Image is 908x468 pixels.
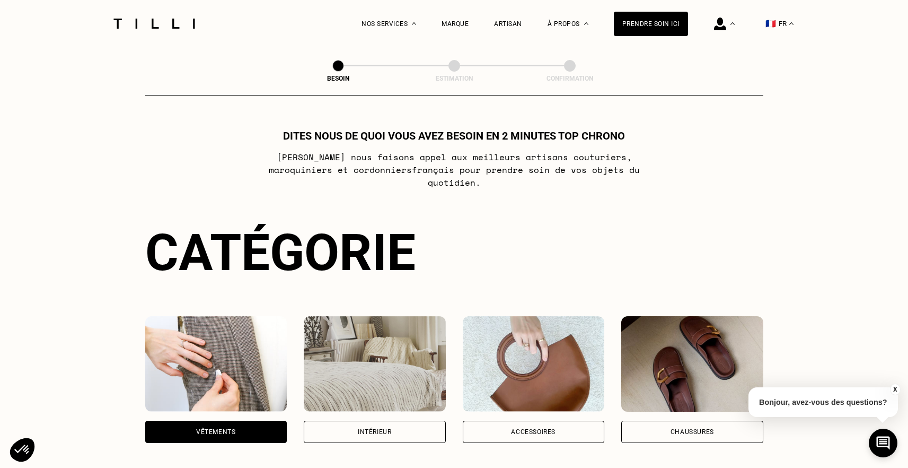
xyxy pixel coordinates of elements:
[889,384,900,395] button: X
[714,18,726,30] img: icône connexion
[517,75,623,82] div: Confirmation
[511,429,556,435] div: Accessoires
[196,429,235,435] div: Vêtements
[285,75,391,82] div: Besoin
[412,22,416,25] img: Menu déroulant
[358,429,391,435] div: Intérieur
[748,387,898,417] p: Bonjour, avez-vous des questions?
[145,223,763,282] div: Catégorie
[584,22,588,25] img: Menu déroulant à propos
[110,19,199,29] img: Logo du service de couturière Tilli
[401,75,507,82] div: Estimation
[614,12,688,36] a: Prendre soin ici
[789,22,794,25] img: menu déroulant
[494,20,522,28] a: Artisan
[283,129,625,142] h1: Dites nous de quoi vous avez besoin en 2 minutes top chrono
[765,19,776,29] span: 🇫🇷
[244,151,664,189] p: [PERSON_NAME] nous faisons appel aux meilleurs artisans couturiers , maroquiniers et cordonniers ...
[304,316,446,412] img: Intérieur
[621,316,763,412] img: Chaussures
[145,316,287,412] img: Vêtements
[442,20,469,28] a: Marque
[730,22,735,25] img: Menu déroulant
[671,429,714,435] div: Chaussures
[463,316,605,412] img: Accessoires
